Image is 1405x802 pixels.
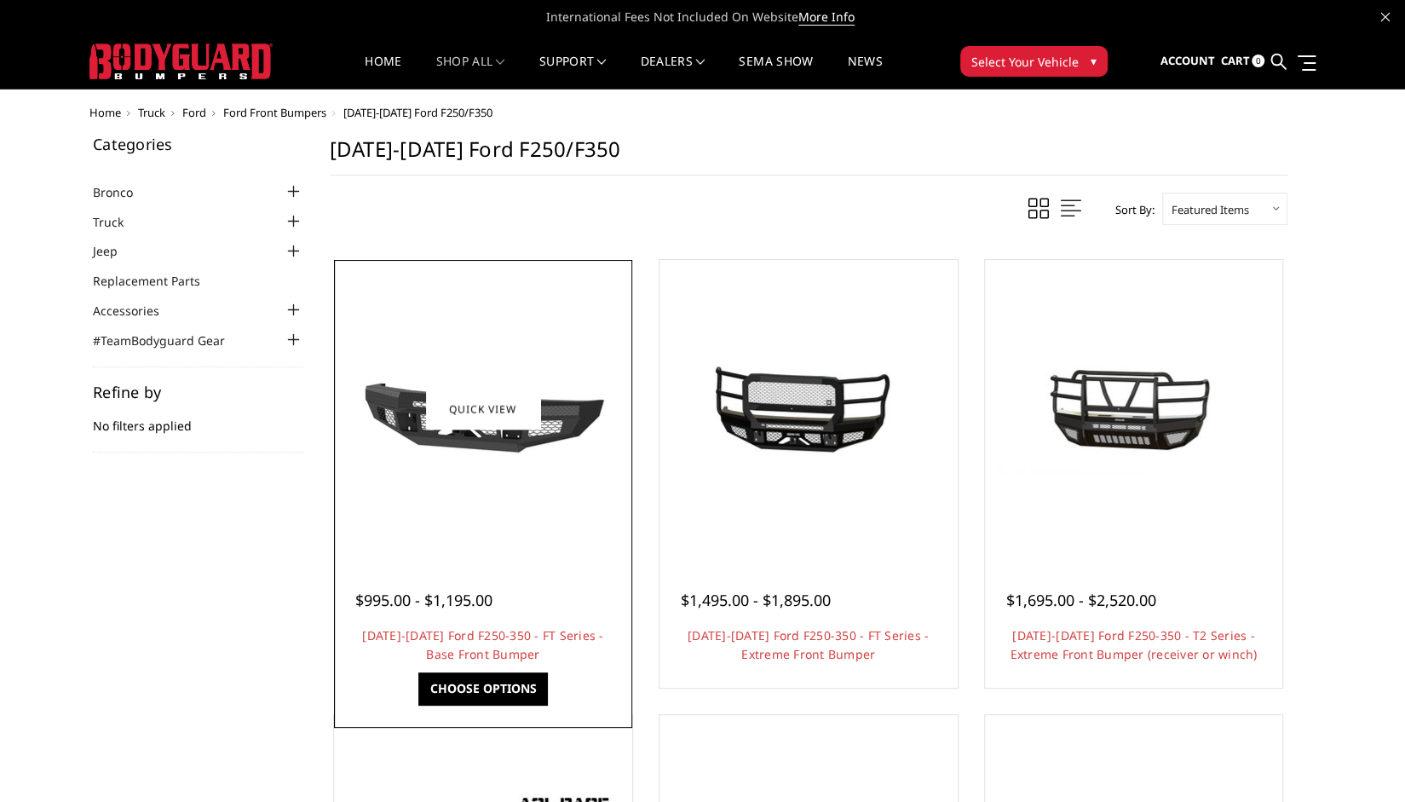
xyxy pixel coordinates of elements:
div: No filters applied [93,384,304,453]
a: [DATE]-[DATE] Ford F250-350 - FT Series - Extreme Front Bumper [688,627,929,662]
a: 2017-2022 Ford F250-350 - FT Series - Extreme Front Bumper 2017-2022 Ford F250-350 - FT Series - ... [664,264,953,554]
img: 2017-2022 Ford F250-350 - FT Series - Base Front Bumper [347,332,619,486]
a: Home [89,105,121,120]
a: [DATE]-[DATE] Ford F250-350 - T2 Series - Extreme Front Bumper (receiver or winch) [1010,627,1257,662]
a: News [847,55,882,89]
span: Cart [1220,53,1249,68]
a: Support [539,55,607,89]
a: Accessories [93,302,181,320]
a: More Info [798,9,855,26]
img: BODYGUARD BUMPERS [89,43,273,79]
span: $995.00 - $1,195.00 [355,590,492,610]
span: $1,695.00 - $2,520.00 [1006,590,1156,610]
a: Cart 0 [1220,38,1264,84]
h5: Categories [93,136,304,152]
span: $1,495.00 - $1,895.00 [681,590,831,610]
a: #TeamBodyguard Gear [93,332,246,349]
label: Sort By: [1106,197,1155,222]
a: Truck [138,105,165,120]
h5: Refine by [93,384,304,400]
a: [DATE]-[DATE] Ford F250-350 - FT Series - Base Front Bumper [362,627,603,662]
a: Dealers [641,55,705,89]
span: ▾ [1091,52,1097,70]
a: Account [1160,38,1214,84]
a: Jeep [93,242,139,260]
a: Ford [182,105,206,120]
a: Choose Options [418,672,547,705]
span: Account [1160,53,1214,68]
button: Select Your Vehicle [960,46,1108,77]
span: [DATE]-[DATE] Ford F250/F350 [343,105,492,120]
h1: [DATE]-[DATE] Ford F250/F350 [330,136,1287,176]
a: shop all [436,55,505,89]
span: 0 [1252,55,1264,67]
a: Home [365,55,401,89]
a: Quick view [426,389,540,429]
a: Truck [93,213,145,231]
a: Ford Front Bumpers [223,105,326,120]
span: Select Your Vehicle [971,53,1079,71]
a: Replacement Parts [93,272,222,290]
a: 2017-2022 Ford F250-350 - FT Series - Base Front Bumper [338,264,628,554]
a: Bronco [93,183,154,201]
a: 2017-2022 Ford F250-350 - T2 Series - Extreme Front Bumper (receiver or winch) 2017-2022 Ford F25... [989,264,1279,554]
a: SEMA Show [739,55,813,89]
